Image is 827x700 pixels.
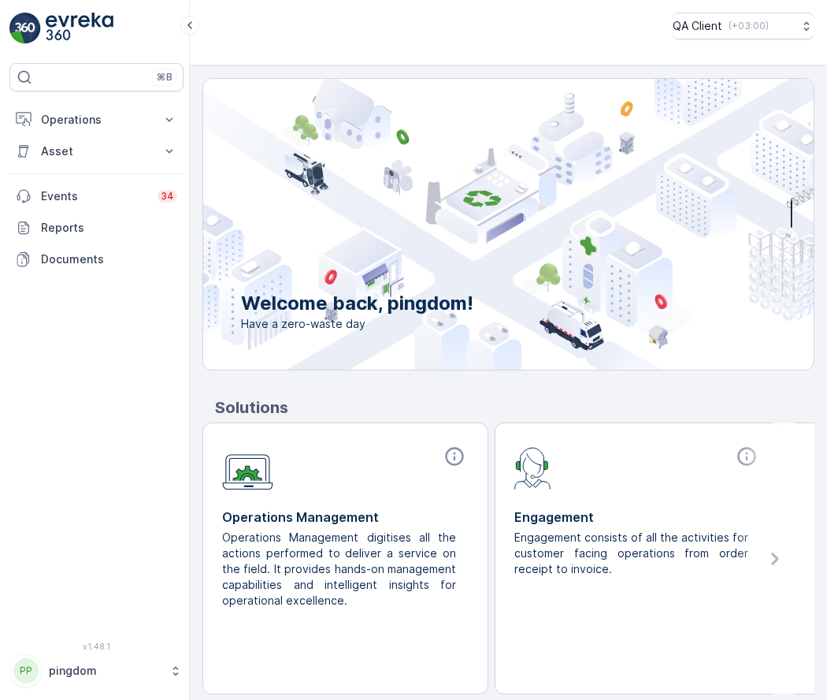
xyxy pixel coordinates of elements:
p: Operations Management [222,508,469,527]
button: PPpingdom [9,654,184,687]
button: QA Client(+03:00) [673,13,814,39]
p: ( +03:00 ) [729,20,769,32]
button: Asset [9,136,184,167]
img: module-icon [514,445,551,490]
span: Have a zero-waste day [241,316,473,332]
p: QA Client [673,18,722,34]
p: Solutions [215,396,814,419]
p: Operations [41,112,152,128]
p: pingdom [49,663,161,679]
img: logo_light-DOdMpM7g.png [46,13,113,44]
img: logo [9,13,41,44]
p: 34 [161,190,174,203]
img: module-icon [222,445,273,490]
a: Documents [9,244,184,275]
img: city illustration [132,79,814,370]
p: Asset [41,143,152,159]
a: Events34 [9,181,184,212]
a: Reports [9,212,184,244]
div: PP [13,658,39,683]
p: Reports [41,220,177,236]
p: Documents [41,251,177,267]
p: Operations Management digitises all the actions performed to deliver a service on the field. It p... [222,530,456,609]
p: Welcome back, pingdom! [241,291,473,316]
p: Events [41,188,148,204]
button: Operations [9,104,184,136]
p: Engagement consists of all the activities for customer facing operations from order receipt to in... [514,530,748,577]
span: v 1.48.1 [9,642,184,651]
p: Engagement [514,508,761,527]
p: ⌘B [157,71,172,84]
